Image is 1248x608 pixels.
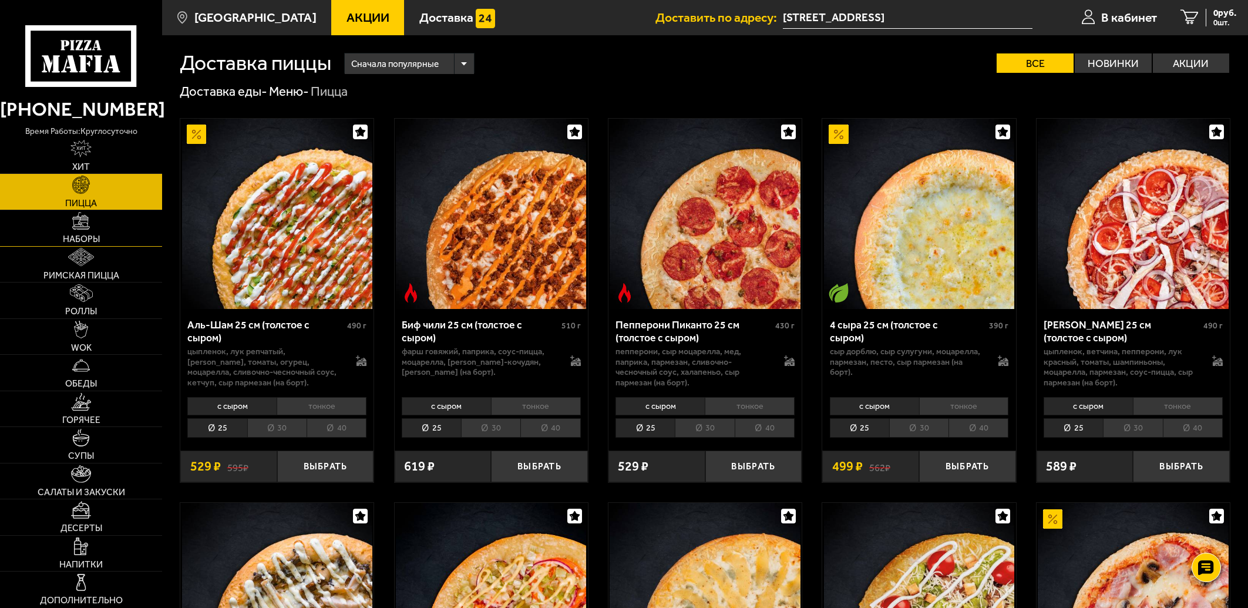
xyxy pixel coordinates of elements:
[1133,451,1230,482] button: Выбрать
[190,460,221,473] span: 529 ₽
[461,418,520,438] li: 30
[277,451,374,482] button: Выбрать
[180,119,374,309] a: АкционныйАль-Шам 25 см (толстое с сыром)
[655,11,783,23] span: Доставить по адресу:
[491,451,588,482] button: Выбрать
[65,199,97,209] span: Пицца
[705,451,802,482] button: Выбрать
[311,83,348,100] div: Пицца
[59,560,103,570] span: Напитки
[520,418,580,438] li: 40
[1044,347,1199,388] p: цыпленок, ветчина, пепперони, лук красный, томаты, шампиньоны, моцарелла, пармезан, соус-пицца, с...
[277,397,366,415] li: тонкое
[1133,397,1223,415] li: тонкое
[40,596,123,606] span: Дополнительно
[830,318,987,343] div: 4 сыра 25 см (толстое с сыром)
[1213,19,1236,26] span: 0 шт.
[869,460,890,473] s: 562 ₽
[1044,318,1200,343] div: [PERSON_NAME] 25 см (толстое с сыром)
[608,119,802,309] a: Острое блюдоПепперони Пиканто 25 см (толстое с сыром)
[402,397,491,415] li: с сыром
[402,418,461,438] li: 25
[187,418,247,438] li: 25
[347,321,366,331] span: 490 г
[1153,53,1230,73] label: Акции
[65,379,97,389] span: Обеды
[65,307,97,317] span: Роллы
[1038,119,1228,309] img: Петровская 25 см (толстое с сыром)
[72,163,90,172] span: Хит
[615,397,705,415] li: с сыром
[402,347,557,378] p: фарш говяжий, паприка, соус-пицца, моцарелла, [PERSON_NAME]-кочудян, [PERSON_NAME] (на борт).
[615,318,772,343] div: Пепперони Пиканто 25 см (толстое с сыром)
[832,460,863,473] span: 499 ₽
[829,283,848,303] img: Вегетарианское блюдо
[180,83,267,99] a: Доставка еды-
[68,452,94,461] span: Супы
[615,347,771,388] p: пепперони, сыр Моцарелла, мед, паприка, пармезан, сливочно-чесночный соус, халапеньо, сыр пармеза...
[997,53,1074,73] label: Все
[60,524,102,533] span: Десерты
[1203,321,1223,331] span: 490 г
[187,347,343,388] p: цыпленок, лук репчатый, [PERSON_NAME], томаты, огурец, моцарелла, сливочно-чесночный соус, кетчуп...
[43,271,119,281] span: Римская пицца
[227,460,248,473] s: 595 ₽
[62,416,100,425] span: Горячее
[615,418,675,438] li: 25
[615,283,634,303] img: Острое блюдо
[783,7,1032,29] span: улица Хошимина, 7к1
[307,418,366,438] li: 40
[1213,9,1236,18] span: 0 руб.
[830,418,889,438] li: 25
[1044,418,1103,438] li: 25
[830,397,919,415] li: с сыром
[396,119,586,309] img: Биф чили 25 см (толстое с сыром)
[182,119,372,309] img: Аль-Шам 25 см (толстое с сыром)
[919,397,1009,415] li: тонкое
[775,321,795,331] span: 430 г
[830,347,985,378] p: сыр дорблю, сыр сулугуни, моцарелла, пармезан, песто, сыр пармезан (на борт).
[989,321,1008,331] span: 390 г
[247,418,307,438] li: 30
[1044,397,1133,415] li: с сыром
[187,318,344,343] div: Аль-Шам 25 см (толстое с сыром)
[347,11,389,23] span: Акции
[829,125,848,144] img: Акционный
[419,11,473,23] span: Доставка
[618,460,648,473] span: 529 ₽
[1037,119,1230,309] a: Петровская 25 см (толстое с сыром)
[401,283,421,303] img: Острое блюдо
[1075,53,1152,73] label: Новинки
[783,7,1032,29] input: Ваш адрес доставки
[351,52,439,76] span: Сначала популярные
[63,235,100,244] span: Наборы
[1163,418,1223,438] li: 40
[476,9,495,28] img: 15daf4d41897b9f0e9f617042186c801.svg
[610,119,800,309] img: Пепперони Пиканто 25 см (толстое с сыром)
[269,83,309,99] a: Меню-
[395,119,588,309] a: Острое блюдоБиф чили 25 см (толстое с сыром)
[1103,418,1162,438] li: 30
[735,418,795,438] li: 40
[1046,460,1077,473] span: 589 ₽
[402,318,559,343] div: Биф чили 25 см (толстое с сыром)
[705,397,795,415] li: тонкое
[919,451,1016,482] button: Выбрать
[404,460,435,473] span: 619 ₽
[948,418,1008,438] li: 40
[675,418,734,438] li: 30
[561,321,581,331] span: 510 г
[187,125,206,144] img: Акционный
[71,344,92,353] span: WOK
[491,397,581,415] li: тонкое
[38,488,125,498] span: Салаты и закуски
[1101,11,1157,23] span: В кабинет
[180,53,331,73] h1: Доставка пиццы
[824,119,1014,309] img: 4 сыра 25 см (толстое с сыром)
[822,119,1015,309] a: АкционныйВегетарианское блюдо4 сыра 25 см (толстое с сыром)
[194,11,317,23] span: [GEOGRAPHIC_DATA]
[1043,509,1062,529] img: Акционный
[187,397,277,415] li: с сыром
[889,418,948,438] li: 30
